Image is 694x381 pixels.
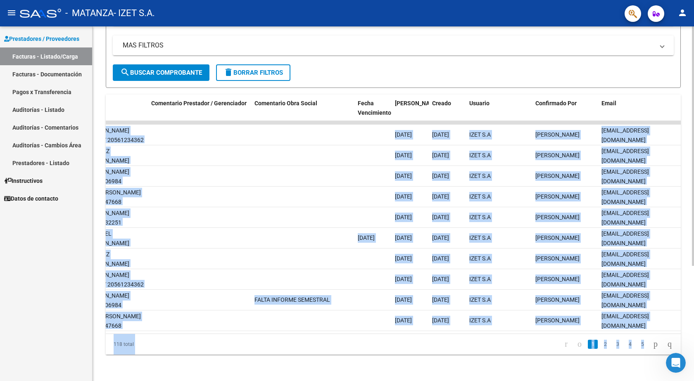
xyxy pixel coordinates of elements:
span: [DATE] [432,214,449,220]
datatable-header-cell: Fecha Vencimiento [354,95,392,131]
span: [DATE] [395,152,412,159]
div: RAMIREZ [PERSON_NAME] 20567210171 [85,250,145,278]
span: [PERSON_NAME] [535,214,580,220]
span: Instructivos [4,176,43,185]
span: Confirmado Por [535,100,577,106]
span: [PERSON_NAME] [535,317,580,324]
a: go to last page [664,340,675,349]
span: IZET S.A [469,131,491,138]
span: [EMAIL_ADDRESS][DOMAIN_NAME] [601,148,649,164]
mat-icon: person [677,8,687,18]
span: [DATE] [395,214,412,220]
span: [DATE] [395,131,412,138]
a: go to next page [650,340,661,349]
span: Datos de contacto [4,194,58,203]
span: [PERSON_NAME] [535,131,580,138]
li: page 4 [624,337,636,351]
span: Buscar Comprobante [120,69,202,76]
datatable-header-cell: Afiliado [82,95,148,131]
span: [EMAIL_ADDRESS][DOMAIN_NAME] [601,292,649,308]
span: Usuario [469,100,490,106]
span: [PERSON_NAME] [535,173,580,179]
mat-icon: delete [223,67,233,77]
div: 118 total [106,334,219,355]
span: [PERSON_NAME] [535,296,580,303]
span: [PERSON_NAME] [535,255,580,262]
datatable-header-cell: Comentario Obra Social [251,95,354,131]
a: 5 [637,340,647,349]
datatable-header-cell: Email [598,95,681,131]
span: [DATE] [395,234,412,241]
span: - IZET S.A. [114,4,155,22]
span: [PERSON_NAME] [535,276,580,282]
span: IZET S.A [469,296,491,303]
span: [DATE] [395,296,412,303]
div: [PERSON_NAME] 20585306984 [85,291,145,310]
span: [DATE] [358,234,375,241]
span: [EMAIL_ADDRESS][DOMAIN_NAME] [601,230,649,246]
a: 1 [588,340,598,349]
span: [DATE] [432,317,449,324]
span: IZET S.A [469,317,491,324]
datatable-header-cell: Comentario Prestador / Gerenciador [148,95,251,131]
span: Comentario Prestador / Gerenciador [151,100,247,106]
span: [DATE] [395,255,412,262]
span: Borrar Filtros [223,69,283,76]
span: [EMAIL_ADDRESS][DOMAIN_NAME] [601,313,649,329]
span: [PERSON_NAME] [535,152,580,159]
mat-panel-title: MAS FILTROS [123,41,654,50]
span: [EMAIL_ADDRESS][DOMAIN_NAME] [601,189,649,205]
a: 2 [600,340,610,349]
datatable-header-cell: Confirmado Por [532,95,598,131]
span: IZET S.A [469,152,491,159]
span: [DATE] [432,234,449,241]
a: go to previous page [574,340,585,349]
datatable-header-cell: Fecha Confimado [392,95,429,131]
button: Borrar Filtros [216,64,290,81]
span: [PERSON_NAME] [395,100,440,106]
span: [DATE] [432,276,449,282]
span: Email [601,100,616,106]
span: [DATE] [432,255,449,262]
span: IZET S.A [469,173,491,179]
span: IZET S.A [469,214,491,220]
span: Creado [432,100,451,106]
span: [EMAIL_ADDRESS][DOMAIN_NAME] [601,210,649,226]
div: RAMIREZ [PERSON_NAME] 20567210171 [85,147,145,175]
span: Comentario Obra Social [254,100,317,106]
span: [DATE] [395,276,412,282]
a: go to first page [561,340,571,349]
div: PAZ [PERSON_NAME] 27588747668 [85,312,145,331]
li: page 5 [636,337,649,351]
a: 4 [625,340,635,349]
span: - MATANZA [65,4,114,22]
iframe: Intercom live chat [666,353,686,373]
span: IZET S.A [469,255,491,262]
span: [EMAIL_ADDRESS][DOMAIN_NAME] [601,251,649,267]
span: [DATE] [432,152,449,159]
a: 3 [613,340,623,349]
span: [DATE] [432,296,449,303]
div: [PERSON_NAME] EVALOY 20561234362 [85,270,145,289]
li: page 2 [599,337,611,351]
span: [PERSON_NAME] [535,193,580,200]
span: [DATE] [432,193,449,200]
li: page 1 [587,337,599,351]
span: [EMAIL_ADDRESS][DOMAIN_NAME] [601,272,649,288]
span: Prestadores / Proveedores [4,34,79,43]
datatable-header-cell: Usuario [466,95,532,131]
datatable-header-cell: Creado [429,95,466,131]
span: FALTA INFORME SEMESTRAL [254,296,330,303]
span: [DATE] [395,193,412,200]
mat-icon: menu [7,8,17,18]
span: IZET S.A [469,234,491,241]
span: [DATE] [395,317,412,324]
span: [EMAIL_ADDRESS][DOMAIN_NAME] [601,168,649,185]
button: Buscar Comprobante [113,64,209,81]
span: IZET S.A [469,276,491,282]
span: [DATE] [432,173,449,179]
span: [DATE] [432,131,449,138]
mat-icon: search [120,67,130,77]
span: Fecha Vencimiento [358,100,391,116]
div: [PERSON_NAME] EVALOY 20561234362 [85,126,145,145]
